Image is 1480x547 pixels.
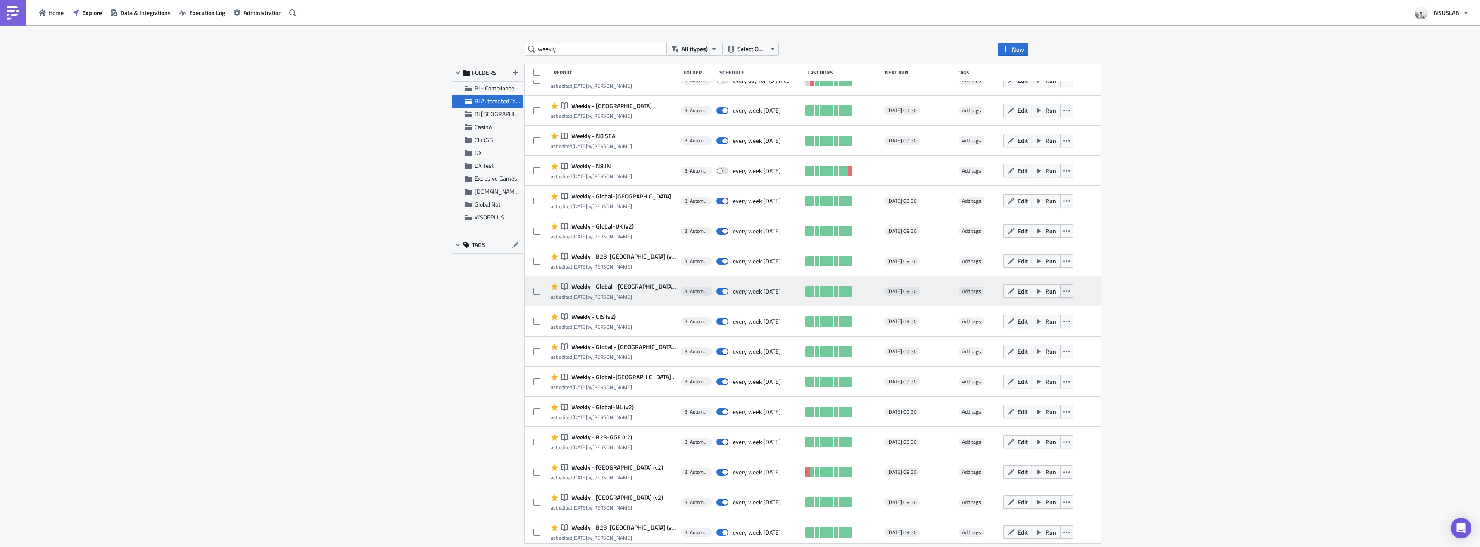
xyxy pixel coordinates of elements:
span: Add tags [959,408,984,416]
span: Weekly - Global - Canada - Rest (v2) [569,283,676,290]
span: Edit [1017,136,1028,145]
time: 2025-04-29T17:14:39Z [572,534,587,542]
div: last edited by [PERSON_NAME] [549,294,676,300]
span: Edit [1017,317,1028,326]
span: Run [1045,317,1056,326]
button: Edit [1003,495,1032,509]
span: Weekly - Global-Ireland (v2) [569,192,676,200]
div: last edited by [PERSON_NAME] [549,324,632,330]
span: [DATE] 09:30 [887,228,917,235]
span: Run [1045,377,1056,386]
div: last edited by [PERSON_NAME] [549,535,676,541]
span: Edit [1017,257,1028,266]
span: Home [49,8,64,17]
span: Run [1045,287,1056,296]
span: [DATE] 09:30 [887,499,917,506]
time: 2025-04-29T17:22:31Z [572,263,587,271]
span: Exclusive Games [475,174,517,183]
span: Weekly - B2B-GGE (v2) [569,433,632,441]
span: Run [1045,437,1056,446]
span: BI Automated Tableau Reporting [684,469,709,476]
span: Weekly - CIS (v2) [569,313,616,321]
time: 2025-04-29T17:17:44Z [572,473,587,482]
span: Weekly - N8 SEA [569,132,615,140]
span: Add tags [962,136,981,145]
span: All (types) [681,44,708,54]
button: Edit [1003,194,1032,207]
time: 2025-04-29T17:18:44Z [572,413,587,421]
span: Edit [1017,347,1028,356]
span: [DATE] 09:30 [887,137,917,144]
span: Add tags [962,377,981,386]
span: Add tags [959,438,984,446]
span: BI Automated Tableau Reporting [684,318,709,325]
button: Run [1032,465,1061,479]
span: NSUSLAB [1434,8,1459,17]
span: Edit [1017,377,1028,386]
button: Run [1032,224,1061,238]
div: every week on Monday [733,468,781,476]
span: BI Automated Tableau Reporting [684,439,709,445]
button: Edit [1003,525,1032,539]
button: Edit [1003,315,1032,328]
span: Edit [1017,106,1028,115]
button: Administration [229,6,286,19]
button: Edit [1003,435,1032,448]
span: Add tags [962,468,981,476]
span: Add tags [959,347,984,356]
span: Add tags [959,287,984,296]
span: Run [1045,166,1056,175]
span: Run [1045,347,1056,356]
span: TAGS [472,241,485,249]
input: Search Reports [525,43,667,56]
button: Edit [1003,104,1032,117]
button: Run [1032,164,1061,177]
a: Data & Integrations [106,6,175,19]
div: last edited by [PERSON_NAME] [549,173,632,179]
a: Execution Log [175,6,229,19]
span: Run [1045,226,1056,235]
time: 2025-05-05T14:07:36Z [572,172,587,180]
span: Add tags [962,498,981,506]
span: BI Toronto [475,109,536,118]
div: every week on Monday [733,348,781,355]
span: BI - Compliance [475,83,514,93]
img: Avatar [1414,6,1428,20]
button: Run [1032,375,1061,388]
span: Execution Log [189,8,225,17]
span: DX Test [475,161,494,170]
button: Edit [1003,284,1032,298]
span: Add tags [962,167,981,175]
span: Add tags [962,438,981,446]
span: Add tags [959,498,984,507]
span: Edit [1017,196,1028,205]
span: Weekly - Global - Canada-ON (v2) [569,343,676,351]
span: Data & Integrations [120,8,171,17]
button: Edit [1003,224,1032,238]
div: last edited by [PERSON_NAME] [549,384,676,390]
button: Run [1032,134,1061,147]
span: [DATE] 09:30 [887,198,917,204]
button: NSUSLAB [1409,3,1474,22]
span: Edit [1017,498,1028,507]
button: Run [1032,315,1061,328]
span: BI Automated Tableau Reporting [684,228,709,235]
span: BI Automated Tableau Reporting [684,378,709,385]
div: last edited by [PERSON_NAME] [549,354,676,360]
button: Select Owner [723,43,779,56]
div: last edited by [PERSON_NAME] [549,444,632,451]
span: Casino [475,122,492,131]
span: Add tags [962,197,981,205]
span: Weekly - B2B-Brazil (v2) [569,253,676,260]
button: Edit [1003,164,1032,177]
span: Add tags [959,197,984,205]
div: every week on Monday [733,528,781,536]
span: [DATE] 09:30 [887,288,917,295]
img: PushMetrics [6,6,20,20]
div: last edited by [PERSON_NAME] [549,203,676,210]
span: Edit [1017,287,1028,296]
span: Weekly - Philippines (v2) [569,494,663,501]
span: Run [1045,136,1056,145]
span: BI Automated Tableau Reporting [684,167,709,174]
span: [DATE] 09:30 [887,318,917,325]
